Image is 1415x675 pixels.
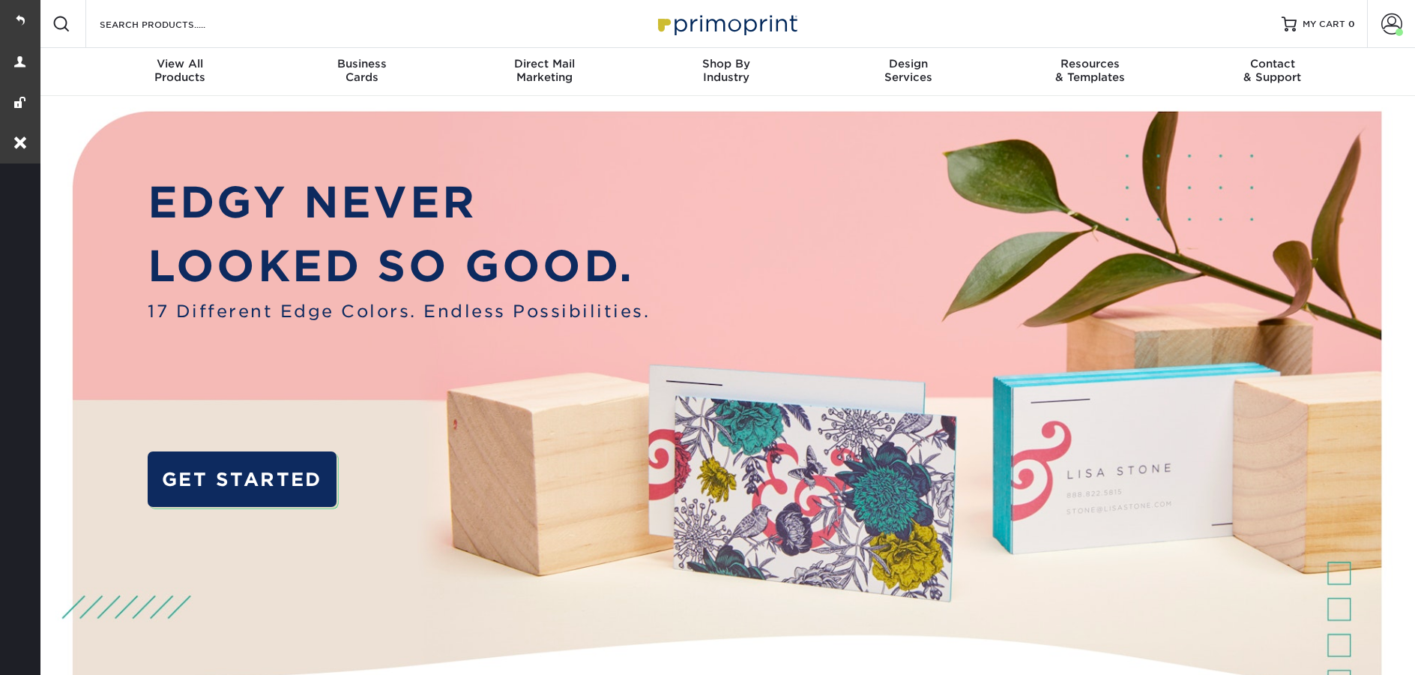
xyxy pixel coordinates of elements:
[999,57,1181,70] span: Resources
[1181,57,1363,84] div: & Support
[817,57,999,70] span: Design
[636,57,818,84] div: Industry
[1181,57,1363,70] span: Contact
[453,57,636,84] div: Marketing
[1181,48,1363,96] a: Contact& Support
[636,48,818,96] a: Shop ByIndustry
[999,48,1181,96] a: Resources& Templates
[1348,19,1355,29] span: 0
[148,235,650,298] p: LOOKED SO GOOD.
[89,57,271,70] span: View All
[98,15,244,33] input: SEARCH PRODUCTS.....
[148,171,650,235] p: EDGY NEVER
[453,48,636,96] a: Direct MailMarketing
[817,48,999,96] a: DesignServices
[148,298,650,324] span: 17 Different Edge Colors. Endless Possibilities.
[636,57,818,70] span: Shop By
[89,48,271,96] a: View AllProducts
[999,57,1181,84] div: & Templates
[271,48,453,96] a: BusinessCards
[1303,18,1345,31] span: MY CART
[148,451,337,508] a: GET STARTED
[453,57,636,70] span: Direct Mail
[817,57,999,84] div: Services
[271,57,453,84] div: Cards
[89,57,271,84] div: Products
[271,57,453,70] span: Business
[651,7,801,40] img: Primoprint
